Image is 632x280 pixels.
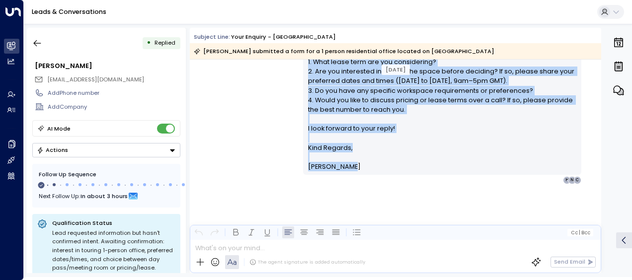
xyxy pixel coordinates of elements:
span: Cc Bcc [571,230,590,235]
div: Actions [37,146,68,153]
div: AddCompany [48,103,180,111]
div: H [563,176,571,184]
div: The agent signature is added automatically [249,259,365,266]
span: Replied [155,39,175,47]
div: Your enquiry - [GEOGRAPHIC_DATA] [231,33,336,41]
div: Follow Up Sequence [39,170,174,179]
button: Undo [193,226,205,238]
span: cvoverseas@126.com [47,75,144,84]
div: [PERSON_NAME] [35,61,180,70]
div: [PERSON_NAME] submitted a form for a 1 person residential office located on [GEOGRAPHIC_DATA] [194,46,494,56]
div: N [568,176,576,184]
a: Leads & Conversations [32,7,106,16]
span: In about 3 hours [80,191,128,202]
button: Cc|Bcc [567,229,593,236]
span: [EMAIL_ADDRESS][DOMAIN_NAME] [47,75,144,83]
div: Button group with a nested menu [32,143,180,157]
div: • [147,36,151,50]
div: Next Follow Up: [39,191,174,202]
span: [PERSON_NAME] [308,162,361,171]
div: AI Mode [47,124,71,134]
button: Actions [32,143,180,157]
div: AddPhone number [48,89,180,97]
p: Qualification Status [52,219,175,227]
div: Lead requested information but hasn't confirmed intent. Awaiting confirmation: interest in tourin... [52,229,175,273]
div: [DATE] [382,65,410,75]
span: Subject Line: [194,33,230,41]
div: C [573,176,581,184]
span: | [579,230,580,235]
span: Kind Regards, [308,143,353,152]
button: Redo [209,226,221,238]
